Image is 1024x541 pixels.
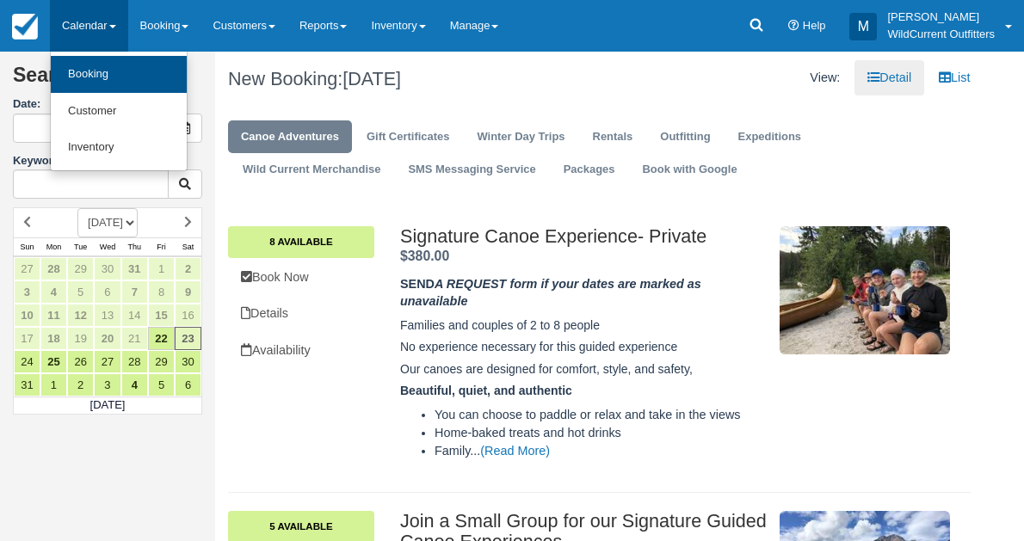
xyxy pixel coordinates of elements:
th: Mon [40,237,67,256]
button: Keyword Search [168,169,202,199]
th: Tue [67,237,94,256]
li: View: [797,60,853,95]
th: Fri [148,237,175,256]
a: 4 [40,280,67,304]
a: 31 [121,257,148,280]
p: [PERSON_NAME] [887,9,995,26]
h1: New Booking: [228,69,586,89]
li: Home-baked treats and hot drinks [435,424,767,442]
em: A REQUEST form if your dates are marked as unavailable [400,277,701,309]
a: 1 [148,257,175,280]
a: (Read More) [480,444,550,458]
a: 22 [148,327,175,350]
h2: Signature Canoe Experience- Private [400,226,767,247]
label: Keyword [13,154,60,167]
a: Availability [228,333,374,368]
a: 10 [14,304,40,327]
a: Wild Current Merchandise [230,153,393,187]
img: checkfront-main-nav-mini-logo.png [12,14,38,40]
a: Gift Certificates [354,120,462,154]
a: 6 [175,373,201,397]
a: Detail [854,60,924,95]
a: 13 [94,304,120,327]
a: List [926,60,983,95]
a: 3 [14,280,40,304]
a: Book with Google [629,153,749,187]
a: 28 [121,350,148,373]
a: 5 [148,373,175,397]
a: 3 [94,373,120,397]
a: 25 [40,350,67,373]
th: Thu [121,237,148,256]
a: Rentals [580,120,646,154]
th: Sat [175,237,201,256]
a: 8 [148,280,175,304]
a: 1 [40,373,67,397]
a: Details [228,296,374,331]
a: 6 [94,280,120,304]
a: 18 [40,327,67,350]
h5: Our canoes are designed for comfort, style, and safety, [400,363,767,376]
strong: SEND [400,277,701,309]
a: 30 [175,350,201,373]
a: 2 [175,257,201,280]
a: 16 [175,304,201,327]
a: 15 [148,304,175,327]
a: 4 [121,373,148,397]
ul: Calendar [50,52,188,171]
a: 7 [121,280,148,304]
a: 27 [14,257,40,280]
a: 26 [67,350,94,373]
a: Packages [551,153,628,187]
a: 28 [40,257,67,280]
a: 8 Available [228,226,374,257]
a: 14 [121,304,148,327]
span: $380.00 [400,249,449,263]
a: 31 [14,373,40,397]
a: SMS Messaging Service [395,153,548,187]
th: Wed [94,237,120,256]
a: 30 [94,257,120,280]
a: 29 [148,350,175,373]
h2: Search [13,65,202,96]
div: M [849,13,877,40]
a: 5 [67,280,94,304]
td: [DATE] [14,397,202,414]
span: Help [803,19,826,32]
a: Inventory [51,129,187,166]
a: 11 [40,304,67,327]
a: 24 [14,350,40,373]
a: 20 [94,327,120,350]
th: Sun [14,237,40,256]
strong: Price: $380 [400,249,449,263]
a: 2 [67,373,94,397]
a: 29 [67,257,94,280]
a: 9 [175,280,201,304]
a: Canoe Adventures [228,120,352,154]
a: 19 [67,327,94,350]
a: Expeditions [725,120,814,154]
p: WildCurrent Outfitters [887,26,995,43]
label: Date: [13,96,202,113]
h5: No experience necessary for this guided experience [400,341,767,353]
a: 23 [175,327,201,350]
a: Winter Day Trips [464,120,577,154]
a: 17 [14,327,40,350]
a: Customer [51,93,187,130]
a: 27 [94,350,120,373]
a: Outfitting [647,120,723,154]
i: Help [788,21,799,32]
h5: Families and couples of 2 to 8 people [400,319,767,332]
a: Booking [51,56,187,93]
a: Book Now [228,260,374,295]
strong: Beautiful, quiet, and authentic [400,384,572,397]
li: Family... [435,442,767,460]
span: [DATE] [342,68,401,89]
a: 21 [121,327,148,350]
a: 12 [67,304,94,327]
li: You can choose to paddle or relax and take in the views [435,406,767,424]
img: M10-6 [780,226,950,354]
